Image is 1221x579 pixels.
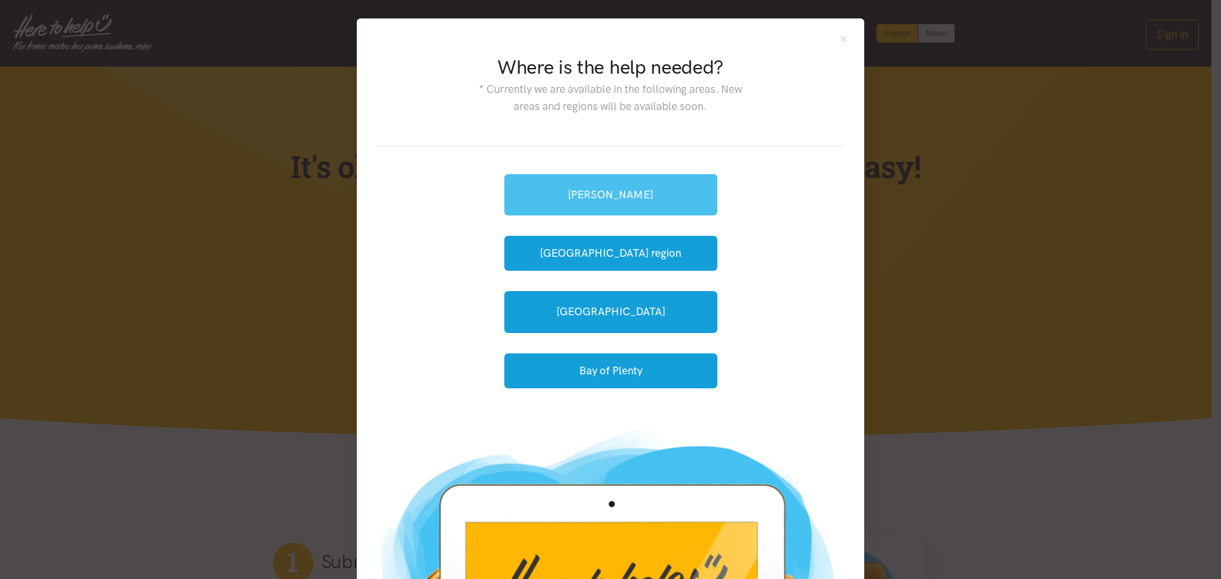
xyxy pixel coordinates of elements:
[504,291,717,332] a: [GEOGRAPHIC_DATA]
[838,34,849,44] button: Close
[504,174,717,215] a: [PERSON_NAME]
[504,353,717,388] button: Bay of Plenty
[504,236,717,271] button: [GEOGRAPHIC_DATA] region
[473,81,748,115] p: * Currently we are available in the following areas. New areas and regions will be available soon.
[473,54,748,81] h2: Where is the help needed?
